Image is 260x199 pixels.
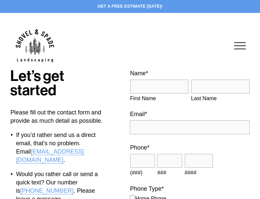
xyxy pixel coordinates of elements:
a: [PHONE_NUMBER] [20,187,74,194]
span: (###) [130,169,155,176]
input: Last Name [191,80,250,94]
span: #### [185,169,213,176]
legend: Phone [130,144,150,152]
label: Email [130,110,249,118]
input: (###) [130,154,155,168]
p: Please fill out the contact form and provide as much detail as possible. [10,108,110,125]
span: ### [157,169,182,176]
input: #### [185,154,213,168]
legend: Phone Type [130,185,164,193]
input: First Name [130,80,189,94]
span: First Name [130,95,189,102]
h1: Let’s get started [10,69,110,98]
p: If you’d rather send us a direct email, that’s no problem. Email . [16,131,110,164]
input: ### [157,154,182,168]
span: Last Name [191,95,250,102]
a: [EMAIL_ADDRESS][DOMAIN_NAME] [16,148,84,163]
img: Shovel &amp; Spade Landscaping [16,29,54,62]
